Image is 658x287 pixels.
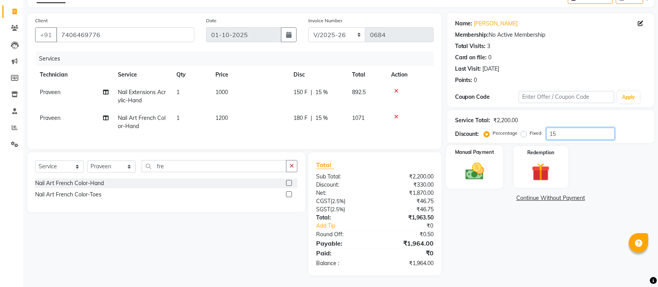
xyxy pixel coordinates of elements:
[206,17,217,24] label: Date
[386,222,439,230] div: ₹0
[455,31,646,39] div: No Active Membership
[176,89,180,96] span: 1
[316,206,330,213] span: SGST
[347,66,386,84] th: Total
[386,66,434,84] th: Action
[35,27,57,42] button: +91
[375,173,439,181] div: ₹2,200.00
[455,20,473,28] div: Name:
[310,214,375,222] div: Total:
[315,88,328,96] span: 15 %
[455,53,487,62] div: Card on file:
[310,181,375,189] div: Discount:
[375,248,439,258] div: ₹0
[308,17,342,24] label: Invoice Number
[493,130,518,137] label: Percentage
[310,222,386,230] a: Add Tip
[487,42,491,50] div: 3
[459,160,490,182] img: _cash.svg
[310,205,375,214] div: ( )
[215,114,228,121] span: 1200
[35,66,113,84] th: Technician
[310,259,375,267] div: Balance :
[310,173,375,181] div: Sub Total:
[455,148,494,156] label: Manual Payment
[311,88,312,96] span: |
[35,17,48,24] label: Client
[530,130,542,137] label: Fixed
[40,114,60,121] span: Praveen
[56,27,194,42] input: Search by Name/Mobile/Email/Code
[455,93,519,101] div: Coupon Code
[455,42,486,50] div: Total Visits:
[289,66,347,84] th: Disc
[293,88,308,96] span: 150 F
[455,116,491,125] div: Service Total:
[310,248,375,258] div: Paid:
[375,197,439,205] div: ₹46.75
[526,161,555,183] img: _gift.svg
[483,65,500,73] div: [DATE]
[35,179,104,187] div: Nail Art French Color-Hand
[35,191,101,199] div: Nail Art French Color-Toes
[215,89,228,96] span: 1000
[311,114,312,122] span: |
[455,65,481,73] div: Last Visit:
[172,66,211,84] th: Qty
[332,206,343,212] span: 2.5%
[310,189,375,197] div: Net:
[375,239,439,248] div: ₹1,964.00
[352,89,366,96] span: 892.5
[519,91,614,103] input: Enter Offer / Coupon Code
[455,31,489,39] div: Membership:
[211,66,289,84] th: Price
[375,259,439,267] div: ₹1,964.00
[474,76,477,84] div: 0
[352,114,365,121] span: 1071
[455,76,473,84] div: Points:
[332,198,344,204] span: 2.5%
[489,53,492,62] div: 0
[293,114,308,122] span: 180 F
[375,205,439,214] div: ₹46.75
[113,66,172,84] th: Service
[40,89,60,96] span: Praveen
[310,197,375,205] div: ( )
[375,189,439,197] div: ₹1,870.00
[142,160,286,172] input: Search or Scan
[118,89,166,104] span: Nail Extensions Acrylic-Hand
[474,20,518,28] a: [PERSON_NAME]
[449,194,653,202] a: Continue Without Payment
[316,198,331,205] span: CGST
[316,161,334,169] span: Total
[310,239,375,248] div: Payable:
[36,52,439,66] div: Services
[375,230,439,239] div: ₹0.50
[176,114,180,121] span: 1
[375,181,439,189] div: ₹330.00
[617,91,640,103] button: Apply
[118,114,165,130] span: Nail Art French Color-Hand
[527,149,554,156] label: Redemption
[375,214,439,222] div: ₹1,963.50
[455,130,479,138] div: Discount:
[310,230,375,239] div: Round Off:
[315,114,328,122] span: 15 %
[494,116,518,125] div: ₹2,200.00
